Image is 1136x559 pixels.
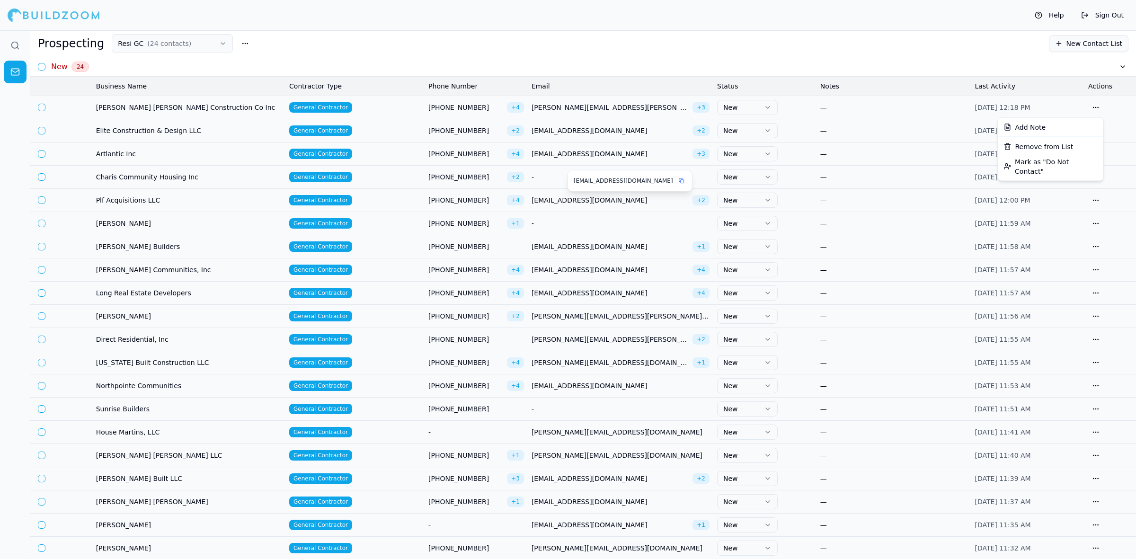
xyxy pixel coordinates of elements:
[507,125,524,136] span: + 2
[975,196,1030,204] span: [DATE] 12:00 PM
[507,311,524,321] span: + 2
[285,77,425,96] th: Contractor Type
[51,61,68,72] h3: New
[289,543,352,553] span: General Contractor
[975,336,1030,343] span: [DATE] 11:55 AM
[507,473,524,484] span: + 3
[507,265,524,275] span: + 4
[820,381,967,390] div: —
[96,404,282,414] span: Sunrise Builders
[96,543,282,553] span: [PERSON_NAME]
[507,381,524,391] span: + 4
[532,543,710,553] span: [PERSON_NAME][EMAIL_ADDRESS][DOMAIN_NAME]
[507,172,524,182] span: + 2
[820,288,967,298] div: —
[532,242,689,251] span: [EMAIL_ADDRESS][DOMAIN_NAME]
[975,243,1030,250] span: [DATE] 11:58 AM
[428,311,503,321] span: [PHONE_NUMBER]
[692,102,710,113] span: + 3
[820,520,967,530] div: —
[820,219,967,228] div: —
[428,219,503,228] span: [PHONE_NUMBER]
[289,450,352,461] span: General Contractor
[532,335,689,344] span: [PERSON_NAME][EMAIL_ADDRESS][PERSON_NAME][DOMAIN_NAME]
[532,149,689,159] span: [EMAIL_ADDRESS][DOMAIN_NAME]
[428,335,524,344] span: [PHONE_NUMBER]
[532,288,689,298] span: [EMAIL_ADDRESS][DOMAIN_NAME]
[975,127,1030,134] span: [DATE] 12:12 PM
[96,149,282,159] span: Artlantic Inc
[1076,8,1128,23] button: Sign Out
[975,150,1030,158] span: [DATE] 12:06 PM
[428,195,503,205] span: [PHONE_NUMBER]
[96,195,282,205] span: Plf Acquisitions LLC
[507,288,524,298] span: + 4
[96,219,282,228] span: [PERSON_NAME]
[820,149,967,159] div: —
[692,357,710,368] span: + 1
[532,404,710,414] div: -
[975,359,1030,366] span: [DATE] 11:55 AM
[96,288,282,298] span: Long Real Estate Developers
[96,358,282,367] span: [US_STATE] Built Construction LLC
[96,311,282,321] span: [PERSON_NAME]
[975,289,1030,297] span: [DATE] 11:57 AM
[692,125,710,136] span: + 2
[428,543,524,553] span: [PHONE_NUMBER]
[289,125,352,136] span: General Contractor
[820,195,967,205] div: —
[532,381,710,390] span: [EMAIL_ADDRESS][DOMAIN_NAME]
[289,172,352,182] span: General Contractor
[428,288,503,298] span: [PHONE_NUMBER]
[820,497,967,506] div: —
[428,265,503,275] span: [PHONE_NUMBER]
[96,335,282,344] span: Direct Residential, Inc
[975,104,1030,111] span: [DATE] 12:18 PM
[96,451,282,460] span: [PERSON_NAME] [PERSON_NAME] LLC
[289,311,352,321] span: General Contractor
[532,219,710,228] div: -
[1030,8,1069,23] button: Help
[975,544,1030,552] span: [DATE] 11:32 AM
[507,195,524,205] span: + 4
[975,452,1030,459] span: [DATE] 11:40 AM
[820,451,967,460] div: —
[692,334,710,345] span: + 2
[428,126,503,135] span: [PHONE_NUMBER]
[975,428,1030,436] span: [DATE] 11:41 AM
[289,473,352,484] span: General Contractor
[96,126,282,135] span: Elite Construction & Design LLC
[96,242,282,251] span: [PERSON_NAME] Builders
[532,265,689,275] span: [EMAIL_ADDRESS][DOMAIN_NAME]
[532,126,689,135] span: [EMAIL_ADDRESS][DOMAIN_NAME]
[975,521,1030,529] span: [DATE] 11:35 AM
[428,242,524,251] span: [PHONE_NUMBER]
[289,357,352,368] span: General Contractor
[820,404,967,414] div: —
[428,497,503,506] span: [PHONE_NUMBER]
[820,265,967,275] div: —
[289,218,352,229] span: General Contractor
[289,334,352,345] span: General Contractor
[425,77,528,96] th: Phone Number
[971,77,1084,96] th: Last Activity
[820,103,967,112] div: —
[289,497,352,507] span: General Contractor
[507,218,524,229] span: + 1
[816,77,971,96] th: Notes
[820,474,967,483] div: —
[1000,154,1101,179] div: Mark as "Do Not Contact"
[1000,139,1101,154] div: Remove from List
[692,473,710,484] span: + 2
[820,242,967,251] div: —
[96,265,282,275] span: [PERSON_NAME] Communities, Inc
[532,311,710,321] span: [PERSON_NAME][EMAIL_ADDRESS][PERSON_NAME][DOMAIN_NAME]
[428,172,503,182] span: [PHONE_NUMBER]
[975,405,1030,413] span: [DATE] 11:51 AM
[532,195,689,205] span: [EMAIL_ADDRESS][DOMAIN_NAME]
[574,177,673,185] span: [EMAIL_ADDRESS][DOMAIN_NAME]
[289,520,352,530] span: General Contractor
[428,358,503,367] span: [PHONE_NUMBER]
[289,265,352,275] span: General Contractor
[975,498,1030,506] span: [DATE] 11:37 AM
